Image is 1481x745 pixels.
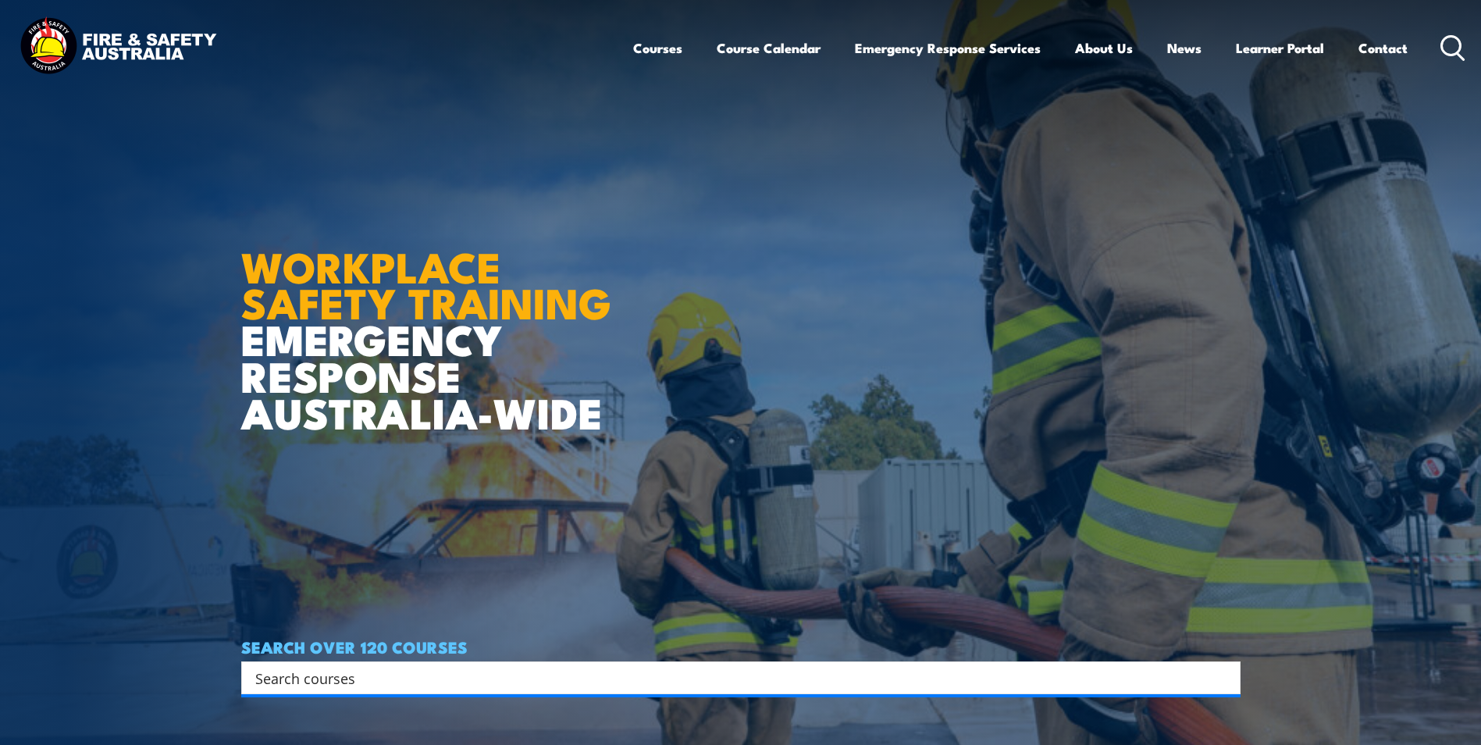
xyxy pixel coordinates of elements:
a: Learner Portal [1236,27,1324,69]
form: Search form [258,667,1209,689]
button: Search magnifier button [1213,667,1235,689]
strong: WORKPLACE SAFETY TRAINING [241,233,611,334]
a: Emergency Response Services [855,27,1041,69]
a: Course Calendar [717,27,821,69]
h4: SEARCH OVER 120 COURSES [241,638,1241,655]
h1: EMERGENCY RESPONSE AUSTRALIA-WIDE [241,209,623,430]
input: Search input [255,666,1206,690]
a: Courses [633,27,682,69]
a: Contact [1358,27,1408,69]
a: News [1167,27,1202,69]
a: About Us [1075,27,1133,69]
